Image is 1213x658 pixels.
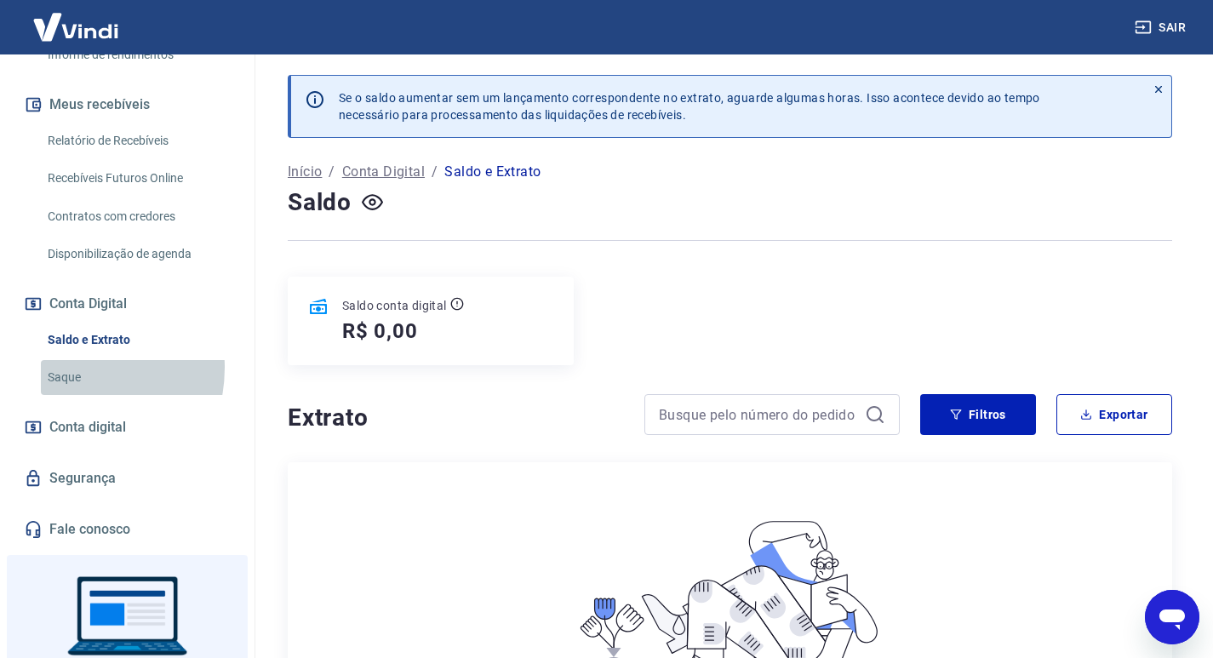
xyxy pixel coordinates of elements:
a: Disponibilização de agenda [41,237,234,272]
a: Recebíveis Futuros Online [41,161,234,196]
p: Saldo e Extrato [444,162,541,182]
a: Relatório de Recebíveis [41,123,234,158]
h5: R$ 0,00 [342,318,418,345]
p: / [329,162,335,182]
p: Se o saldo aumentar sem um lançamento correspondente no extrato, aguarde algumas horas. Isso acon... [339,89,1040,123]
a: Segurança [20,460,234,497]
a: Início [288,162,322,182]
span: Conta digital [49,415,126,439]
button: Sair [1131,12,1193,43]
a: Contratos com credores [41,199,234,234]
button: Meus recebíveis [20,86,234,123]
a: Conta digital [20,409,234,446]
h4: Extrato [288,401,624,435]
a: Saldo e Extrato [41,323,234,358]
button: Conta Digital [20,285,234,323]
iframe: Botão para abrir a janela de mensagens, conversa em andamento [1145,590,1199,644]
img: Vindi [20,1,131,53]
p: / [432,162,438,182]
input: Busque pelo número do pedido [659,402,858,427]
h4: Saldo [288,186,352,220]
button: Filtros [920,394,1036,435]
button: Exportar [1056,394,1172,435]
a: Saque [41,360,234,395]
a: Fale conosco [20,511,234,548]
a: Informe de rendimentos [41,37,234,72]
p: Saldo conta digital [342,297,447,314]
a: Conta Digital [342,162,425,182]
